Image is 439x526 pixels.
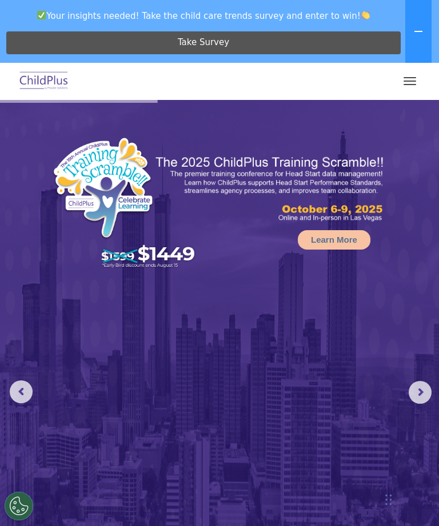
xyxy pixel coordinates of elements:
[385,483,392,517] div: Drag
[17,68,71,95] img: ChildPlus by Procare Solutions
[5,5,403,27] span: Your insights needed! Take the child care trends survey and enter to win!
[298,230,370,250] a: Learn More
[361,11,370,19] img: 👏
[6,31,401,54] a: Take Survey
[37,11,46,19] img: ✅
[246,403,439,526] iframe: Chat Widget
[5,492,33,520] button: Cookies Settings
[178,33,229,53] span: Take Survey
